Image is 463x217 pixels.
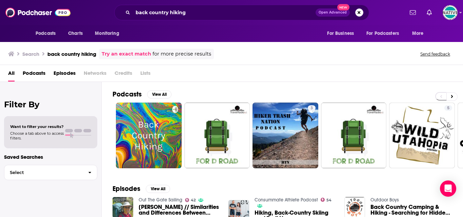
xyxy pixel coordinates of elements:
button: open menu [407,27,432,40]
span: Open Advanced [319,11,347,14]
h2: Podcasts [113,90,142,99]
a: Charts [64,27,87,40]
button: View All [147,90,172,99]
button: open menu [90,27,128,40]
a: Consummate Athlete Podcast [255,197,318,203]
a: Out The Gate Sailing [139,197,182,203]
span: Select [4,170,83,175]
button: Open AdvancedNew [316,8,350,17]
span: Charts [68,29,83,38]
span: New [337,4,349,10]
a: Try an exact match [102,50,151,58]
span: for more precise results [153,50,211,58]
a: 3 [308,105,316,111]
span: Want to filter your results? [10,124,64,129]
button: open menu [322,27,362,40]
p: Saved Searches [4,154,97,160]
span: Credits [115,68,132,82]
button: open menu [31,27,64,40]
button: Select [4,165,97,180]
a: PodcastsView All [113,90,172,99]
span: Podcasts [36,29,56,38]
h3: Search [22,51,39,57]
span: Logged in as truenativemedia [443,5,458,20]
span: For Business [327,29,354,38]
span: 42 [191,199,196,202]
span: Lists [140,68,150,82]
span: More [412,29,424,38]
h2: Episodes [113,185,140,193]
a: Podcasts [23,68,45,82]
button: View All [146,185,170,193]
a: Show notifications dropdown [407,7,419,18]
a: 42 [185,198,196,202]
span: Choose a tab above to access filters. [10,131,64,140]
span: 5 [447,105,449,112]
button: Send feedback [418,51,452,57]
a: 5 [389,103,455,168]
span: Monitoring [95,29,119,38]
span: 54 [326,199,331,202]
div: Search podcasts, credits, & more... [114,5,369,20]
button: Show profile menu [443,5,458,20]
div: Open Intercom Messenger [440,180,456,197]
a: Episodes [54,68,76,82]
img: Podchaser - Follow, Share and Rate Podcasts [5,6,71,19]
span: [PERSON_NAME] // Similarities and Differences Between Cruising And Back Country Hiking - Ep. 78 [139,204,220,216]
h2: Filter By [4,100,97,109]
a: 54 [321,198,332,202]
a: Show notifications dropdown [424,7,435,18]
a: Back Country Camping & Hiking - Searching for Hidden Waterfall & Abandoned Mine [370,204,452,216]
a: EpisodesView All [113,185,170,193]
img: User Profile [443,5,458,20]
a: All [8,68,15,82]
input: Search podcasts, credits, & more... [133,7,316,18]
span: Networks [84,68,106,82]
h3: back country hiking [47,51,96,57]
span: For Podcasters [366,29,399,38]
a: 3 [253,103,318,168]
span: 3 [310,105,313,112]
a: Outdoor Boys [370,197,399,203]
a: Lauren Keane // Similarities and Differences Between Cruising And Back Country Hiking - Ep. 78 [139,204,220,216]
button: open menu [362,27,409,40]
a: 5 [444,105,452,111]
